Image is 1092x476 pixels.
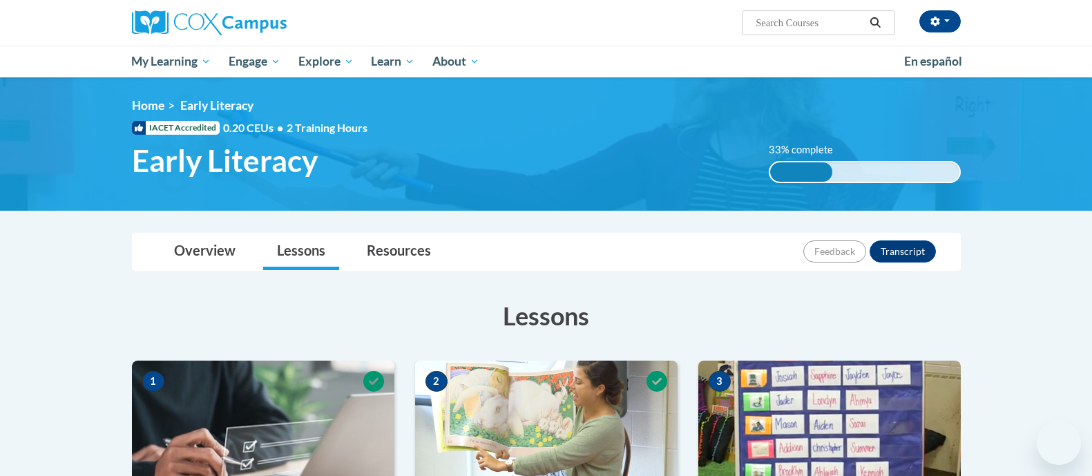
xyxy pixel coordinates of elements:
[132,10,287,35] img: Cox Campus
[263,234,339,270] a: Lessons
[904,54,962,68] span: En español
[289,46,363,77] a: Explore
[298,53,354,70] span: Explore
[803,240,866,263] button: Feedback
[160,234,249,270] a: Overview
[132,298,961,333] h3: Lessons
[111,46,981,77] div: Main menu
[709,371,731,392] span: 3
[132,10,394,35] a: Cox Campus
[362,46,423,77] a: Learn
[131,53,211,70] span: My Learning
[1037,421,1081,465] iframe: Button to launch messaging window
[132,121,220,135] span: IACET Accredited
[895,47,971,76] a: En español
[180,98,253,113] span: Early Literacy
[770,162,832,182] div: 33% complete
[132,98,164,113] a: Home
[769,142,848,158] label: 33% complete
[371,53,414,70] span: Learn
[754,15,865,31] input: Search Courses
[229,53,280,70] span: Engage
[223,120,287,135] span: 0.20 CEUs
[220,46,289,77] a: Engage
[425,371,448,392] span: 2
[142,371,164,392] span: 1
[865,15,885,31] button: Search
[919,10,961,32] button: Account Settings
[423,46,488,77] a: About
[870,240,936,263] button: Transcript
[132,142,318,179] span: Early Literacy
[287,121,367,134] span: 2 Training Hours
[353,234,445,270] a: Resources
[432,53,479,70] span: About
[277,121,283,134] span: •
[123,46,220,77] a: My Learning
